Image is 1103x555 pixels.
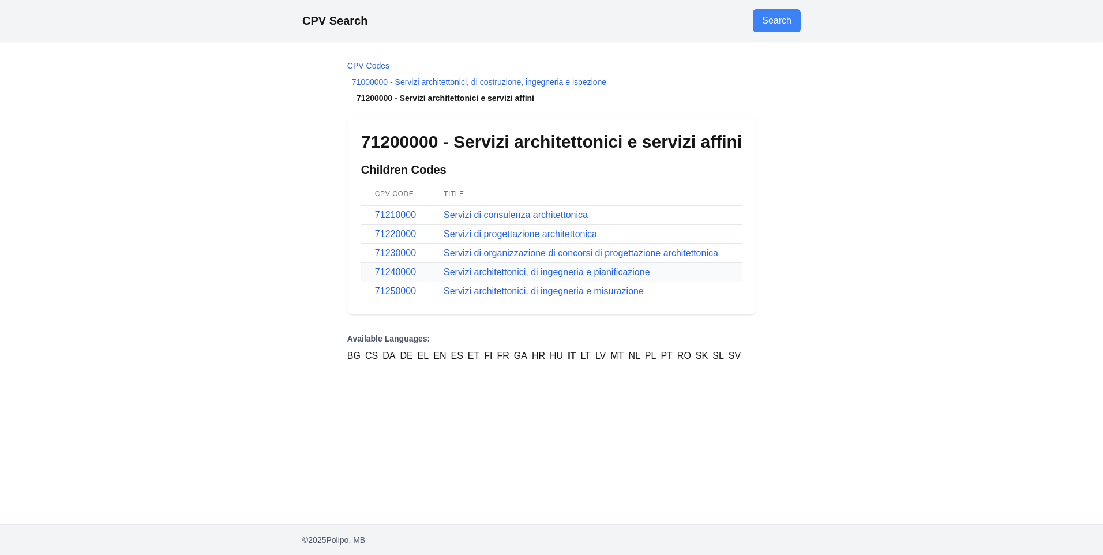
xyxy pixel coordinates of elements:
[514,349,527,363] a: GA
[568,349,576,363] a: IT
[375,267,416,277] a: 71240000
[677,349,691,363] a: RO
[361,162,742,178] h2: Children Codes
[347,333,756,363] nav: Language Versions
[444,248,718,258] a: Servizi di organizzazione di concorsi di progettazione architettonica
[375,229,416,239] a: 71220000
[302,14,367,27] a: CPV Search
[550,349,563,363] a: HU
[375,210,416,220] a: 71210000
[444,229,597,239] a: Servizi di progettazione architettonica
[580,349,590,363] a: LT
[753,9,801,32] a: Go to search
[430,182,742,206] th: Title
[661,349,672,363] a: PT
[302,534,801,546] p: © 2025 Polipo, MB
[484,349,492,363] a: FI
[451,349,463,363] a: ES
[444,286,644,296] a: Servizi architettonici, di ingegneria e misurazione
[418,349,429,363] a: EL
[375,286,416,296] a: 71250000
[433,349,446,363] a: EN
[444,267,650,277] a: Servizi architettonici, di ingegneria e pianificazione
[375,248,416,258] a: 71230000
[400,349,412,363] a: DE
[696,349,708,363] a: SK
[532,349,545,363] a: HR
[352,77,606,87] a: 71000000 - Servizi architettonici, di costruzione, ingegneria e ispezione
[347,349,361,363] a: BG
[712,349,724,363] a: SL
[347,61,389,70] a: CPV Codes
[444,210,588,220] a: Servizi di consulenza architettonica
[347,60,756,104] nav: Breadcrumb
[382,349,395,363] a: DA
[347,92,756,104] li: 71200000 - Servizi architettonici e servizi affini
[628,349,640,363] a: NL
[361,132,742,152] h1: 71200000 - Servizi architettonici e servizi affini
[468,349,479,363] a: ET
[645,349,656,363] a: PL
[595,349,606,363] a: LV
[729,349,741,363] a: SV
[497,349,509,363] a: FR
[610,349,624,363] a: MT
[361,182,430,206] th: CPV Code
[347,333,756,344] p: Available Languages:
[365,349,378,363] a: CS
